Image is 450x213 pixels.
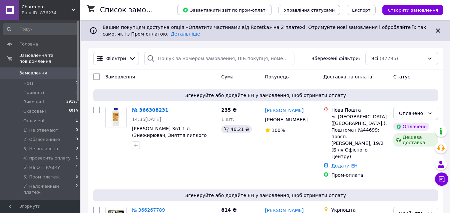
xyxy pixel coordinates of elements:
[371,55,378,62] span: Всі
[265,74,289,79] span: Покупець
[23,137,60,143] span: 2) Обзвоненные
[105,107,127,128] a: Фото товару
[76,164,78,170] span: 1
[265,117,308,122] span: [PHONE_NUMBER]
[132,126,207,145] a: [PERSON_NAME] 3в1 1 л. (Знежирювач, Зняття липкого шару, Дегідратація)
[3,23,79,35] input: Пошук
[76,90,78,96] span: 5
[23,183,76,195] span: 7) Наложенный платеж
[23,164,60,170] span: 5) На ОТПРАВКУ
[393,123,429,131] div: Оплачено
[132,117,161,122] span: 14:35[DATE]
[221,74,233,79] span: Cума
[311,55,360,62] span: Збережені фільтри:
[144,52,294,65] input: Пошук за номером замовлення, ПІБ покупця, номером телефону, Email, номером накладної
[76,183,78,195] span: 2
[393,74,410,79] span: Статус
[100,6,168,14] h1: Список замовлень
[382,5,443,15] button: Створити замовлення
[96,192,435,199] span: Згенеруйте або додайте ЕН у замовлення, щоб отримати оплату
[393,133,438,147] div: Дешева доставка
[221,125,251,133] div: 46.21 ₴
[19,70,47,76] span: Замовлення
[76,127,78,133] span: 0
[221,107,236,113] span: 235 ₴
[435,172,448,186] button: Чат з покупцем
[347,5,376,15] button: Експорт
[19,53,80,64] span: Замовлення та повідомлення
[331,113,388,160] div: м. [GEOGRAPHIC_DATA] ([GEOGRAPHIC_DATA].), Поштомат №44699: просп. [PERSON_NAME], 19/2 (Біля Офіс...
[22,10,80,16] div: Ваш ID: 876234
[399,110,424,117] div: Оплачено
[323,74,372,79] span: Доставка та оплата
[388,8,438,13] span: Створити замовлення
[76,199,78,205] span: 0
[23,199,58,205] span: 8) На упаковке
[23,146,58,152] span: 3) Не оплачено
[23,90,44,96] span: Прийняті
[376,7,443,12] a: Створити замовлення
[76,155,78,161] span: 1
[76,118,78,124] span: 1
[23,99,44,105] span: Виконані
[76,146,78,152] span: 0
[132,107,168,113] a: № 366308231
[331,172,388,178] div: Пром-оплата
[76,137,78,143] span: 0
[106,55,126,62] span: Фільтри
[183,7,266,13] span: Завантажити звіт по пром-оплаті
[76,80,78,86] span: 0
[265,107,304,114] a: [PERSON_NAME]
[278,5,340,15] button: Управління статусами
[23,118,44,124] span: Оплачені
[331,163,358,168] a: Додати ЕН
[132,207,165,213] a: № 366267789
[23,108,46,114] span: Скасовані
[106,107,126,128] img: Фото товару
[103,25,426,37] span: Вашим покупцям доступна опція «Оплатити частинами від Rozetka» на 2 платежі. Отримуйте нові замов...
[23,155,71,161] span: 4) проверить оплату
[221,117,234,122] span: 1 шт.
[19,41,38,47] span: Головна
[331,107,388,113] div: Нова Пошта
[23,174,60,180] span: 6) Пром платеж
[23,80,33,86] span: Нові
[69,108,78,114] span: 8519
[352,8,371,13] span: Експорт
[76,174,78,180] span: 5
[177,5,272,15] button: Завантажити звіт по пром-оплаті
[105,74,135,79] span: Замовлення
[380,56,398,61] span: (37795)
[284,8,335,13] span: Управління статусами
[96,92,435,99] span: Згенеруйте або додайте ЕН у замовлення, щоб отримати оплату
[66,99,78,105] span: 29197
[23,127,58,133] span: 1) Не отвечают
[272,128,285,133] span: 100%
[171,31,200,37] a: Детальніше
[22,4,72,10] span: Charm-pro
[221,207,236,213] span: 814 ₴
